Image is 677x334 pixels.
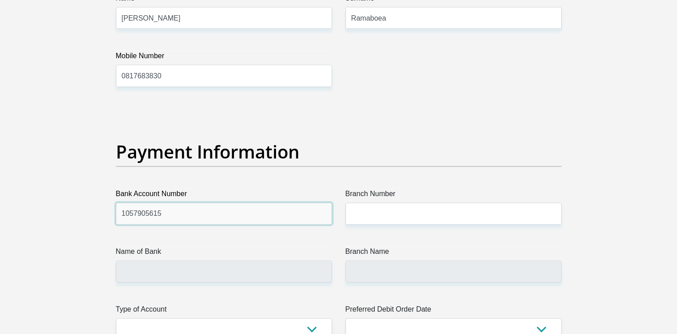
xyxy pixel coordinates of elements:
[116,203,332,225] input: Bank Account Number
[116,51,332,65] label: Mobile Number
[116,261,332,283] input: Name of Bank
[116,304,332,318] label: Type of Account
[345,261,562,283] input: Branch Name
[345,188,562,203] label: Branch Number
[345,7,562,29] input: Surname
[116,188,332,203] label: Bank Account Number
[345,203,562,225] input: Branch Number
[116,246,332,261] label: Name of Bank
[116,7,332,29] input: Name
[345,304,562,318] label: Preferred Debit Order Date
[345,246,562,261] label: Branch Name
[116,141,562,163] h2: Payment Information
[116,65,332,87] input: Mobile Number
